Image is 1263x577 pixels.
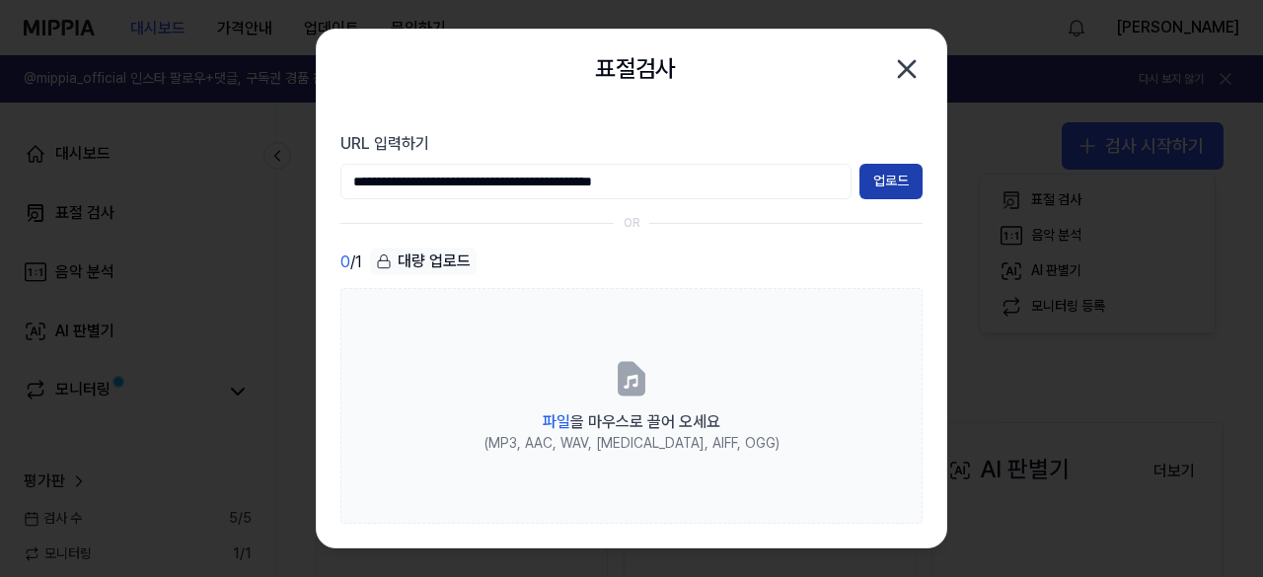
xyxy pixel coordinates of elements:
div: (MP3, AAC, WAV, [MEDICAL_DATA], AIFF, OGG) [484,434,780,454]
div: OR [624,215,640,232]
span: 0 [340,251,350,274]
div: / 1 [340,248,362,276]
label: URL 입력하기 [340,132,923,156]
button: 대량 업로드 [370,248,477,276]
button: 업로드 [859,164,923,199]
span: 을 마우스로 끌어 오세요 [543,412,720,431]
div: 대량 업로드 [370,248,477,275]
h2: 표절검사 [595,50,676,88]
span: 파일 [543,412,570,431]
